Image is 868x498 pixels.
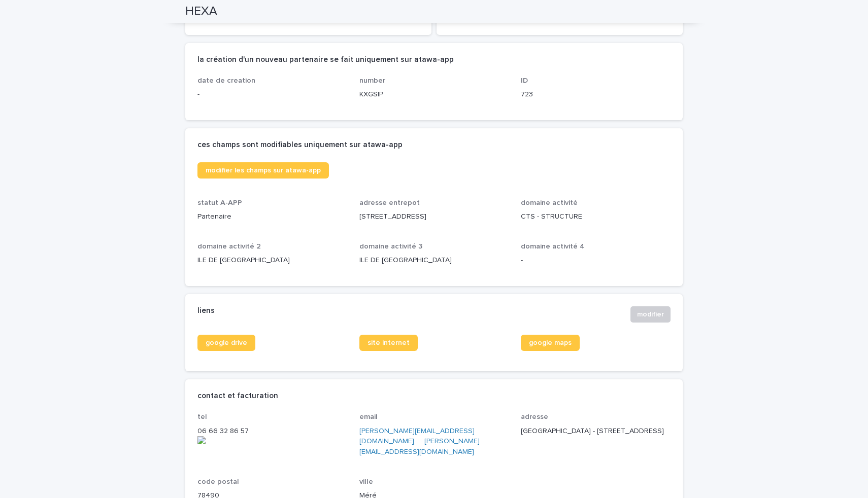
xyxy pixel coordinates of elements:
[359,199,420,206] span: adresse entrepot
[359,77,385,84] span: number
[368,339,410,346] span: site internet
[197,55,454,64] h2: la création d'un nouveau partenaire se fait uniquement sur atawa-app
[197,199,242,206] span: statut A-APP
[637,309,664,319] span: modifier
[197,255,347,266] p: ILE DE [GEOGRAPHIC_DATA]
[197,335,255,351] a: google drive
[359,89,509,100] p: KXGSIP
[359,255,509,266] p: ILE DE [GEOGRAPHIC_DATA]
[185,4,217,19] h2: HEXA
[197,140,403,150] h2: ces champs sont modifiables uniquement sur atawa-app
[197,392,278,401] h2: contact et facturation
[197,89,347,100] p: -
[359,478,373,485] span: ville
[197,77,255,84] span: date de creation
[359,243,422,250] span: domaine activité 3
[359,335,418,351] a: site internet
[521,89,671,100] p: 723
[197,478,239,485] span: code postal
[521,199,578,206] span: domaine activité
[359,413,378,420] span: email
[206,339,247,346] span: google drive
[359,428,475,445] a: [PERSON_NAME][EMAIL_ADDRESS][DOMAIN_NAME]
[206,167,321,174] span: modifier les champs sur atawa-app
[521,243,585,250] span: domaine activité 4
[359,211,509,222] p: [STREET_ADDRESS]
[521,335,580,351] a: google maps
[521,413,548,420] span: adresse
[197,211,347,222] p: Partenaire
[521,211,671,222] p: CTS - STRUCTURE
[529,339,572,346] span: google maps
[197,306,215,315] h2: liens
[197,428,249,435] onoff-telecom-ce-phone-number-wrapper: 06 66 32 86 57
[521,77,528,84] span: ID
[197,243,261,250] span: domaine activité 2
[521,255,671,266] p: -
[197,436,347,444] img: actions-icon.png
[197,162,329,179] a: modifier les champs sur atawa-app
[197,413,207,420] span: tel
[630,306,671,323] button: modifier
[521,426,671,437] p: [GEOGRAPHIC_DATA] - [STREET_ADDRESS]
